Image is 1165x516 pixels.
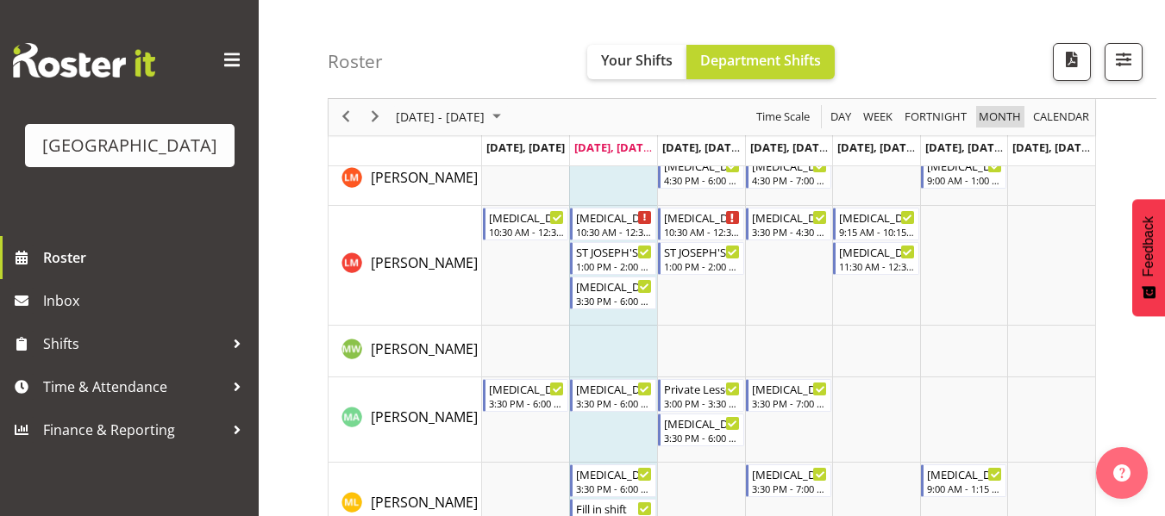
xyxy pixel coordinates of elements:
button: Department Shifts [686,45,835,79]
div: [MEDICAL_DATA] Crayfish/pvt [927,465,1003,482]
div: Maree Ayto"s event - T3 Poolside Begin From Wednesday, August 13, 2025 at 3:30:00 PM GMT+12:00 En... [658,413,744,446]
div: Loralye McLean"s event - T3 ST PATRICKS SCHOOL Begin From Wednesday, August 13, 2025 at 10:30:00 ... [658,208,744,240]
div: 3:30 PM - 4:30 PM [752,225,828,239]
a: [PERSON_NAME] [371,252,478,273]
img: help-xxl-2.png [1113,464,1131,482]
div: Loralye McLean"s event - T3 Seals Begin From Thursday, August 14, 2025 at 3:30:00 PM GMT+12:00 En... [746,208,832,240]
span: [DATE] - [DATE] [394,107,486,128]
button: Month [1030,107,1093,128]
div: 3:30 PM - 6:00 PM [576,396,652,410]
span: [PERSON_NAME] [371,168,478,187]
button: Next [364,107,387,128]
span: Day [829,107,853,128]
td: Madison Wills resource [329,326,482,377]
div: 3:30 PM - 6:00 PM [576,294,652,308]
div: 3:30 PM - 6:00 PM [576,482,652,495]
div: Mark Lieshout"s event - T3 Privates Begin From Thursday, August 14, 2025 at 3:30:00 PM GMT+12:00 ... [746,464,832,497]
div: [MEDICAL_DATA] Seals/Sea Lions [576,277,652,295]
a: [PERSON_NAME] [371,167,478,188]
div: 1:00 PM - 2:00 PM [664,259,740,273]
span: Fortnight [903,107,968,128]
div: Loralye McLean"s event - ST JOSEPH'S Begin From Tuesday, August 12, 2025 at 1:00:00 PM GMT+12:00 ... [570,242,656,275]
div: Loralye McLean"s event - ST JOSEPH'S Begin From Wednesday, August 13, 2025 at 1:00:00 PM GMT+12:0... [658,242,744,275]
div: 9:00 AM - 1:00 PM [927,173,1003,187]
td: Maree Ayto resource [329,377,482,463]
span: Week [861,107,894,128]
img: Rosterit website logo [13,43,155,78]
span: [PERSON_NAME] [371,339,478,358]
div: Loralye McLean"s event - T3 SBHS (boys) Begin From Friday, August 15, 2025 at 11:30:00 AM GMT+12:... [833,242,919,275]
td: Loralye McLean resource [329,206,482,326]
div: [MEDICAL_DATA] [GEOGRAPHIC_DATA] [489,208,565,226]
button: Timeline Month [976,107,1024,128]
div: 3:30 PM - 6:00 PM [664,431,740,445]
a: [PERSON_NAME] [371,492,478,513]
div: Mark Lieshout"s event - T3 Privates Begin From Tuesday, August 12, 2025 at 3:30:00 PM GMT+12:00 E... [570,464,656,497]
div: [MEDICAL_DATA] Privates [576,465,652,482]
button: Feedback - Show survey [1132,199,1165,316]
h4: Roster [328,52,383,71]
div: [GEOGRAPHIC_DATA] [42,133,217,159]
span: [PERSON_NAME] [371,253,478,272]
span: [PERSON_NAME] [371,493,478,512]
div: 3:30 PM - 6:00 PM [489,396,565,410]
div: previous period [331,99,360,135]
span: Month [977,107,1023,128]
div: ST JOSEPH'S [664,243,740,260]
button: Filter Shifts [1105,43,1143,81]
span: Time & Attendance [43,374,224,400]
div: [MEDICAL_DATA] SBHS (boys) [839,243,915,260]
div: Private Lesson [664,380,740,397]
button: Timeline Week [861,107,896,128]
div: ST JOSEPH'S [576,243,652,260]
span: [DATE], [DATE] [574,140,653,155]
button: August 2025 [393,107,509,128]
div: 4:30 PM - 7:00 PM [752,173,828,187]
span: Your Shifts [601,51,673,70]
div: Maree Ayto"s event - T3 Dolphins/Sharks Begin From Thursday, August 14, 2025 at 3:30:00 PM GMT+12... [746,379,832,412]
div: Maree Ayto"s event - Private Lesson Begin From Wednesday, August 13, 2025 at 3:00:00 PM GMT+12:00... [658,379,744,412]
span: [DATE], [DATE] [925,140,1004,155]
div: 10:30 AM - 12:30 PM [576,225,652,239]
button: Download a PDF of the roster according to the set date range. [1053,43,1091,81]
div: 3:30 PM - 7:00 PM [752,482,828,495]
div: [MEDICAL_DATA] [GEOGRAPHIC_DATA] [576,208,652,226]
div: 10:30 AM - 12:30 PM [664,225,740,239]
div: Lily McDowall"s event - T3 Poolside Begin From Saturday, August 16, 2025 at 9:00:00 AM GMT+12:00 ... [921,156,1007,189]
div: Maree Ayto"s event - T3 Poolside Begin From Monday, August 11, 2025 at 3:30:00 PM GMT+12:00 Ends ... [483,379,569,412]
a: [PERSON_NAME] [371,339,478,359]
span: [DATE], [DATE] [662,140,741,155]
button: Fortnight [902,107,970,128]
button: Previous [335,107,358,128]
div: 3:00 PM - 3:30 PM [664,396,740,410]
div: Mark Lieshout"s event - T3 Crayfish/pvt Begin From Saturday, August 16, 2025 at 9:00:00 AM GMT+12... [921,464,1007,497]
span: [PERSON_NAME] [371,407,478,426]
span: Shifts [43,331,224,357]
span: [DATE], [DATE] [750,140,829,155]
div: Loralye McLean"s event - T3 Seals/Sea Lions Begin From Tuesday, August 12, 2025 at 3:30:00 PM GMT... [570,277,656,309]
button: Your Shifts [587,45,686,79]
div: Lily McDowall"s event - T3 Privates Begin From Wednesday, August 13, 2025 at 4:30:00 PM GMT+12:00... [658,156,744,189]
button: Timeline Day [828,107,855,128]
div: [MEDICAL_DATA] Dolphins/Sharks [576,380,652,397]
div: [MEDICAL_DATA] Poolside [664,414,740,432]
div: 4:30 PM - 6:00 PM [664,173,740,187]
div: [MEDICAL_DATA] Poolside [489,380,565,397]
div: 9:15 AM - 10:15 AM [839,225,915,239]
div: [MEDICAL_DATA] [GEOGRAPHIC_DATA] [664,208,740,226]
div: Lily McDowall"s event - T3 Seals/Sea Lions Begin From Thursday, August 14, 2025 at 4:30:00 PM GMT... [746,156,832,189]
div: next period [360,99,390,135]
span: Finance & Reporting [43,417,224,443]
div: August 11 - 17, 2025 [390,99,511,135]
div: 10:30 AM - 12:30 PM [489,225,565,239]
span: Department Shifts [700,51,821,70]
span: [DATE], [DATE] [486,140,565,155]
div: Loralye McLean"s event - T3 ST PATRICKS SCHOOL Begin From Tuesday, August 12, 2025 at 10:30:00 AM... [570,208,656,240]
span: Inbox [43,288,250,314]
a: [PERSON_NAME] [371,407,478,427]
div: 3:30 PM - 7:00 PM [752,396,828,410]
td: Lily McDowall resource [329,154,482,206]
div: Maree Ayto"s event - T3 Dolphins/Sharks Begin From Tuesday, August 12, 2025 at 3:30:00 PM GMT+12:... [570,379,656,412]
span: Feedback [1141,216,1156,277]
div: [MEDICAL_DATA] Dolphins/Sharks [752,380,828,397]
